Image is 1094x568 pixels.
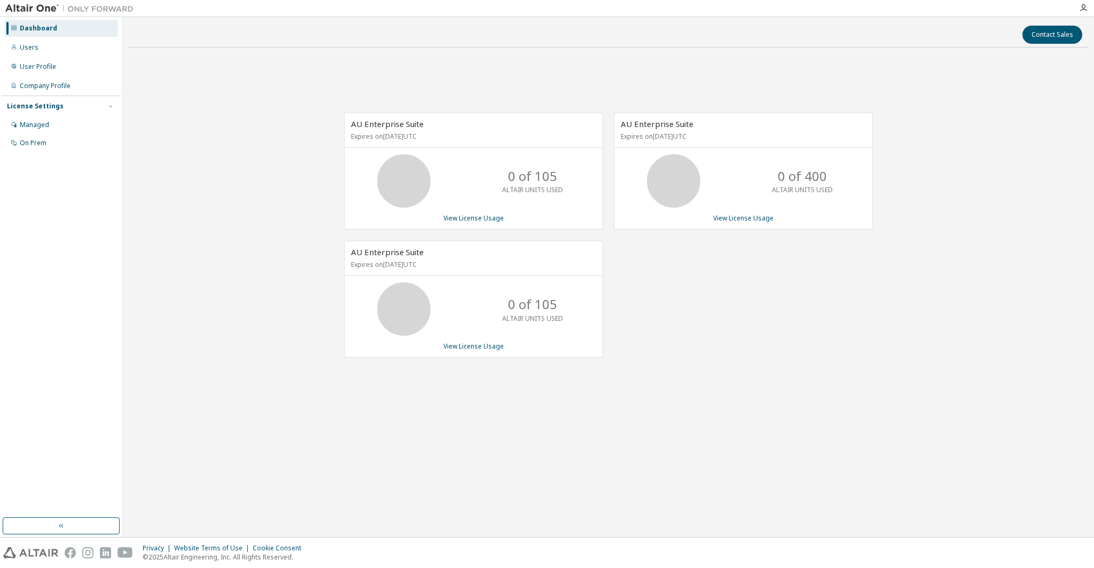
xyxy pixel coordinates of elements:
img: linkedin.svg [100,547,111,558]
a: View License Usage [713,214,773,223]
a: View License Usage [443,342,504,351]
div: On Prem [20,139,46,147]
img: altair_logo.svg [3,547,58,558]
div: Company Profile [20,82,71,90]
span: AU Enterprise Suite [351,119,424,129]
p: Expires on [DATE] UTC [351,260,593,269]
p: © 2025 Altair Engineering, Inc. All Rights Reserved. [143,553,308,562]
div: Dashboard [20,24,57,33]
span: AU Enterprise Suite [351,247,424,257]
p: ALTAIR UNITS USED [502,314,563,323]
div: Privacy [143,544,174,553]
div: Managed [20,121,49,129]
p: ALTAIR UNITS USED [502,185,563,194]
div: Cookie Consent [253,544,308,553]
p: 0 of 400 [778,167,827,185]
img: instagram.svg [82,547,93,558]
p: 0 of 105 [508,295,557,313]
p: ALTAIR UNITS USED [772,185,833,194]
div: User Profile [20,62,56,71]
img: Altair One [5,3,139,14]
img: youtube.svg [118,547,133,558]
button: Contact Sales [1022,26,1082,44]
p: 0 of 105 [508,167,557,185]
div: Users [20,43,38,52]
p: Expires on [DATE] UTC [621,132,863,141]
img: facebook.svg [65,547,76,558]
div: Website Terms of Use [174,544,253,553]
a: View License Usage [443,214,504,223]
p: Expires on [DATE] UTC [351,132,593,141]
div: License Settings [7,102,64,111]
span: AU Enterprise Suite [621,119,693,129]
